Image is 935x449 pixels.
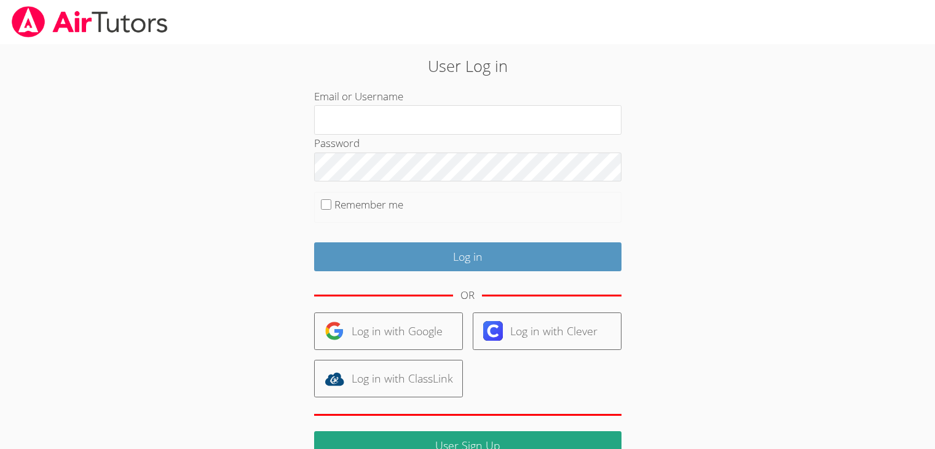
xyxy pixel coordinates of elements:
label: Email or Username [314,89,403,103]
div: OR [460,287,475,304]
a: Log in with ClassLink [314,360,463,397]
h2: User Log in [215,54,720,77]
img: clever-logo-6eab21bc6e7a338710f1a6ff85c0baf02591cd810cc4098c63d3a4b26e2feb20.svg [483,321,503,341]
img: airtutors_banner-c4298cdbf04f3fff15de1276eac7730deb9818008684d7c2e4769d2f7ddbe033.png [10,6,169,38]
input: Log in [314,242,621,271]
img: google-logo-50288ca7cdecda66e5e0955fdab243c47b7ad437acaf1139b6f446037453330a.svg [325,321,344,341]
a: Log in with Google [314,312,463,350]
a: Log in with Clever [473,312,621,350]
img: classlink-logo-d6bb404cc1216ec64c9a2012d9dc4662098be43eaf13dc465df04b49fa7ab582.svg [325,369,344,389]
label: Password [314,136,360,150]
label: Remember me [334,197,403,212]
